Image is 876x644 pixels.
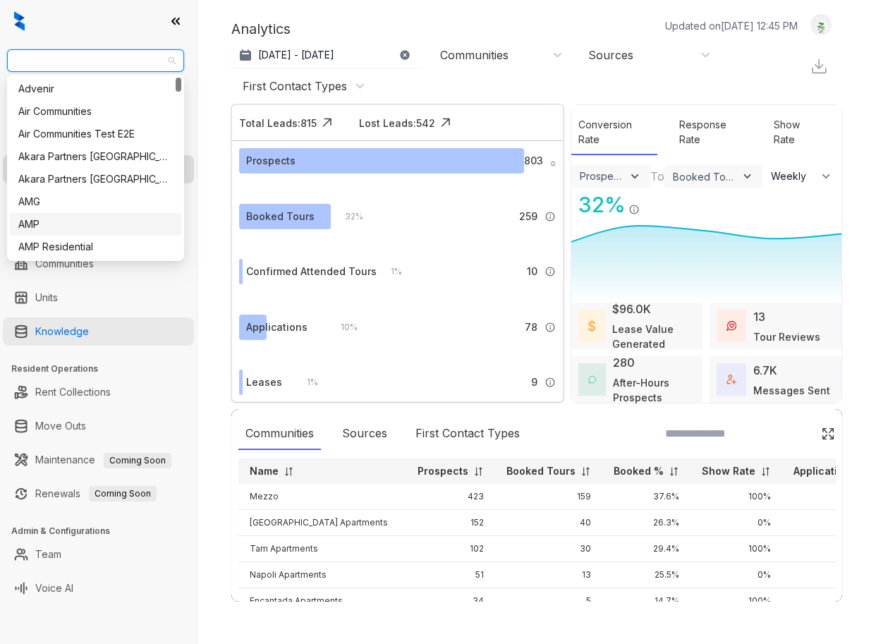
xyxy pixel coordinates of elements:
[571,110,658,155] div: Conversion Rate
[3,284,194,312] li: Units
[691,510,782,536] td: 0%
[602,536,691,562] td: 29.4%
[495,536,602,562] td: 30
[762,164,841,189] button: Weekly
[495,562,602,588] td: 13
[669,466,679,477] img: sorting
[35,317,89,346] a: Knowledge
[238,418,321,450] div: Communities
[602,510,691,536] td: 26.3%
[691,562,782,588] td: 0%
[238,484,406,510] td: Mezzo
[35,574,73,602] a: Voice AI
[527,264,537,279] span: 10
[408,418,527,450] div: First Contact Types
[317,112,338,133] img: Click Icon
[10,78,181,100] div: Advenir
[613,354,635,371] div: 280
[753,329,820,344] div: Tour Reviews
[335,418,394,450] div: Sources
[3,189,194,217] li: Collections
[473,466,484,477] img: sorting
[406,536,495,562] td: 102
[284,466,294,477] img: sorting
[580,466,591,477] img: sorting
[602,484,691,510] td: 37.6%
[18,126,173,142] div: Air Communities Test E2E
[726,375,736,384] img: TotalFum
[545,211,556,222] img: Info
[753,383,830,398] div: Messages Sent
[691,536,782,562] td: 100%
[377,264,402,279] div: 1 %
[18,217,173,232] div: AMP
[440,47,509,63] div: Communities
[3,480,194,508] li: Renewals
[691,484,782,510] td: 100%
[545,266,556,277] img: Info
[18,239,173,255] div: AMP Residential
[821,427,835,441] img: Click Icon
[726,321,736,331] img: TourReviews
[588,320,595,332] img: LeaseValue
[588,47,633,63] div: Sources
[258,48,334,62] p: [DATE] - [DATE]
[602,562,691,588] td: 25.5%
[671,110,752,155] div: Response Rate
[246,209,315,224] div: Booked Tours
[791,427,803,439] img: SearchIcon
[246,264,377,279] div: Confirmed Attended Tours
[18,104,173,119] div: Air Communities
[18,194,173,209] div: AMG
[406,562,495,588] td: 51
[406,588,495,614] td: 34
[545,322,556,333] img: Info
[14,11,25,31] img: logo
[10,100,181,123] div: Air Communities
[16,50,176,71] span: AMG
[35,378,111,406] a: Rent Collections
[628,169,641,183] img: ViewFilterArrow
[571,189,626,221] div: 32 %
[760,466,771,477] img: sorting
[550,161,556,166] img: Info
[231,18,291,40] p: Analytics
[435,112,456,133] img: Click Icon
[246,320,308,335] div: Applications
[246,375,282,390] div: Leases
[495,588,602,614] td: 5
[3,574,194,602] li: Voice AI
[580,170,626,182] div: Prospects
[35,250,94,278] a: Communities
[628,204,640,215] img: Info
[250,464,279,478] p: Name
[612,322,696,351] div: Lease Value Generated
[18,81,173,97] div: Advenir
[753,362,777,379] div: 6.7K
[231,42,422,68] button: [DATE] - [DATE]
[691,588,782,614] td: 100%
[665,18,798,33] p: Updated on [DATE] 12:45 PM
[10,123,181,145] div: Air Communities Test E2E
[673,171,738,183] div: Booked Tours
[506,464,576,478] p: Booked Tours
[771,169,814,183] span: Weekly
[640,191,661,212] img: Click Icon
[602,588,691,614] td: 14.7%
[811,18,831,32] img: UserAvatar
[525,320,537,335] span: 78
[702,464,755,478] p: Show Rate
[10,145,181,168] div: Akara Partners Nashville
[243,78,347,94] div: First Contact Types
[11,363,197,375] h3: Resident Operations
[406,510,495,536] td: 152
[18,149,173,164] div: Akara Partners [GEOGRAPHIC_DATA]
[238,562,406,588] td: Napoli Apartments
[238,510,406,536] td: [GEOGRAPHIC_DATA] Apartments
[10,190,181,213] div: AMG
[359,116,435,130] div: Lost Leads: 542
[810,57,828,75] img: Download
[11,525,197,537] h3: Admin & Configurations
[89,486,157,502] span: Coming Soon
[331,209,363,224] div: 32 %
